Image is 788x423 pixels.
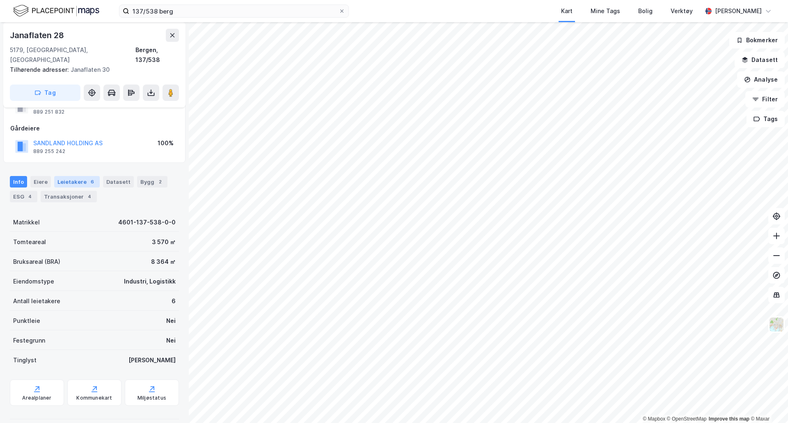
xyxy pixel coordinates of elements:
[135,45,179,65] div: Bergen, 137/538
[769,317,784,332] img: Z
[13,296,60,306] div: Antall leietakere
[41,191,97,202] div: Transaksjoner
[137,176,167,187] div: Bygg
[85,192,94,201] div: 4
[166,336,176,345] div: Nei
[156,178,164,186] div: 2
[10,66,71,73] span: Tilhørende adresser:
[10,45,135,65] div: 5179, [GEOGRAPHIC_DATA], [GEOGRAPHIC_DATA]
[172,296,176,306] div: 6
[30,176,51,187] div: Eiere
[13,237,46,247] div: Tomteareal
[671,6,693,16] div: Verktøy
[13,257,60,267] div: Bruksareal (BRA)
[638,6,653,16] div: Bolig
[118,217,176,227] div: 4601-137-538-0-0
[13,355,37,365] div: Tinglyst
[124,277,176,286] div: Industri, Logistikk
[88,178,96,186] div: 6
[643,416,665,422] a: Mapbox
[737,71,785,88] button: Analyse
[10,123,179,133] div: Gårdeiere
[26,192,34,201] div: 4
[10,85,80,101] button: Tag
[152,237,176,247] div: 3 570 ㎡
[54,176,100,187] div: Leietakere
[747,384,788,423] iframe: Chat Widget
[10,191,37,202] div: ESG
[715,6,762,16] div: [PERSON_NAME]
[735,52,785,68] button: Datasett
[158,138,174,148] div: 100%
[13,4,99,18] img: logo.f888ab2527a4732fd821a326f86c7f29.svg
[709,416,749,422] a: Improve this map
[13,277,54,286] div: Eiendomstype
[591,6,620,16] div: Mine Tags
[137,395,166,401] div: Miljøstatus
[747,111,785,127] button: Tags
[745,91,785,107] button: Filter
[729,32,785,48] button: Bokmerker
[667,416,707,422] a: OpenStreetMap
[76,395,112,401] div: Kommunekart
[151,257,176,267] div: 8 364 ㎡
[13,316,40,326] div: Punktleie
[13,336,45,345] div: Festegrunn
[33,109,64,115] div: 889 251 832
[10,29,65,42] div: Janaflaten 28
[13,217,40,227] div: Matrikkel
[22,395,51,401] div: Arealplaner
[129,5,339,17] input: Søk på adresse, matrikkel, gårdeiere, leietakere eller personer
[33,148,65,155] div: 889 255 242
[103,176,134,187] div: Datasett
[561,6,573,16] div: Kart
[10,65,172,75] div: Janaflaten 30
[747,384,788,423] div: Kontrollprogram for chat
[166,316,176,326] div: Nei
[10,176,27,187] div: Info
[128,355,176,365] div: [PERSON_NAME]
